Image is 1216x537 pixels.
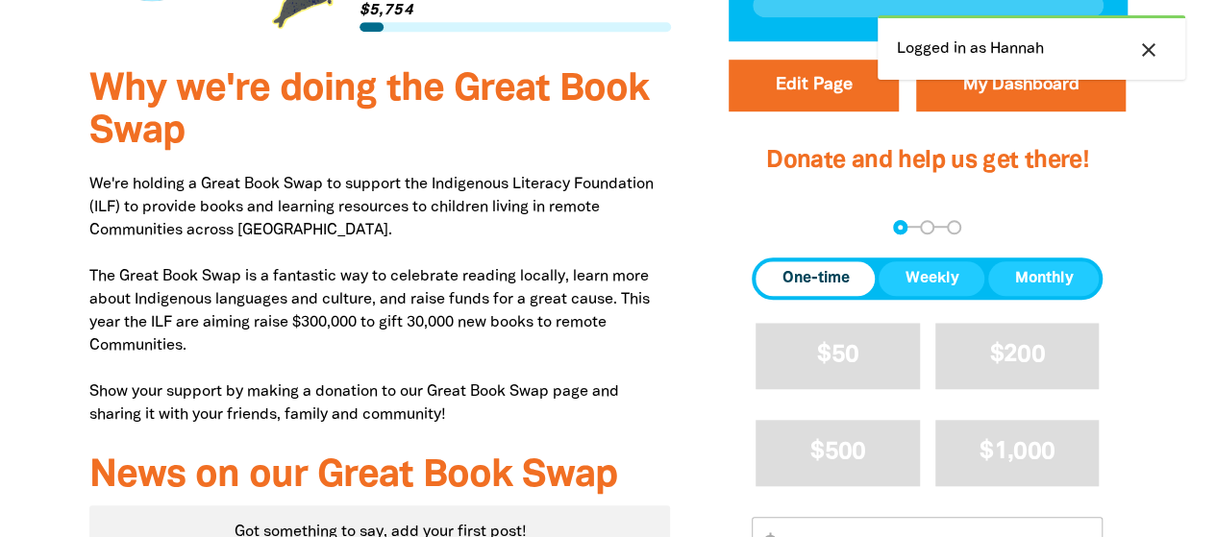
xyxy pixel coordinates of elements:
button: Navigate to step 2 of 3 to enter your details [920,220,934,234]
button: Navigate to step 1 of 3 to enter your donation amount [893,220,907,234]
button: Monthly [988,261,1099,296]
span: Weekly [905,267,958,290]
button: close [1131,37,1166,62]
button: Weekly [879,261,984,296]
button: $50 [756,323,920,389]
span: $1,000 [980,441,1055,463]
button: One-time [756,261,875,296]
span: One-time [782,267,849,290]
div: Logged in as Hannah [878,15,1185,80]
p: We're holding a Great Book Swap to support the Indigenous Literacy Foundation (ILF) to provide bo... [89,173,671,427]
span: Donate and help us get there! [766,150,1089,172]
button: Navigate to step 3 of 3 to enter your payment details [947,220,961,234]
span: $200 [990,344,1045,366]
button: $1,000 [935,420,1100,486]
span: $50 [817,344,858,366]
button: $500 [756,420,920,486]
span: Monthly [1014,267,1073,290]
i: close [1137,38,1160,61]
span: $500 [810,441,865,463]
button: $200 [935,323,1100,389]
div: Donation frequency [752,257,1103,300]
span: Why we're doing the Great Book Swap [89,72,649,150]
h3: News on our Great Book Swap [89,455,671,498]
button: Edit Page [729,60,899,111]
